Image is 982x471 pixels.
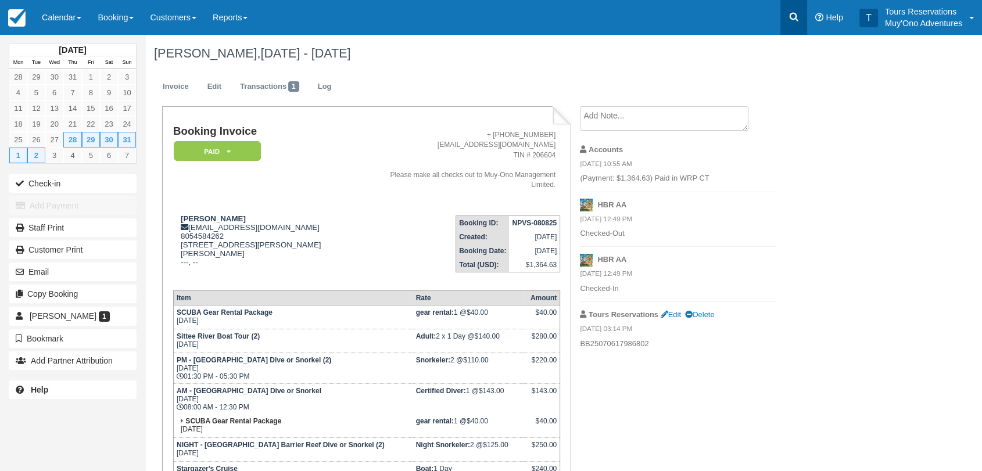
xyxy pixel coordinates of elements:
[479,387,504,395] span: $143.00
[173,214,371,281] div: [EMAIL_ADDRESS][DOMAIN_NAME] 8054584262 [STREET_ADDRESS][PERSON_NAME][PERSON_NAME] ---, --
[885,6,962,17] p: Tours Reservations
[173,437,413,461] td: [DATE]
[526,356,557,373] div: $220.00
[177,356,331,364] strong: PM - [GEOGRAPHIC_DATA] Dive or Snorkel (2)
[27,85,45,100] a: 5
[413,305,523,329] td: 1 @
[413,353,523,383] td: 2 @
[597,200,626,209] strong: HBR AA
[118,85,136,100] a: 10
[82,132,100,148] a: 29
[27,100,45,116] a: 12
[589,310,658,319] strong: Tours Reservations
[416,308,454,317] strong: gear rental
[463,356,488,364] span: $110.00
[177,308,273,317] strong: SCUBA Gear Rental Package
[27,69,45,85] a: 29
[100,85,118,100] a: 9
[82,69,100,85] a: 1
[9,132,27,148] a: 25
[100,56,118,69] th: Sat
[173,290,413,305] th: Item
[580,228,776,239] p: Checked-Out
[416,417,454,425] strong: gear rental
[580,159,776,172] em: [DATE] 10:55 AM
[9,218,137,237] a: Staff Print
[9,263,137,281] button: Email
[63,85,81,100] a: 7
[118,69,136,85] a: 3
[63,56,81,69] th: Thu
[118,148,136,163] a: 7
[826,13,843,22] span: Help
[59,45,86,55] strong: [DATE]
[9,69,27,85] a: 28
[63,148,81,163] a: 4
[526,387,557,404] div: $143.00
[118,100,136,116] a: 17
[82,100,100,116] a: 15
[100,132,118,148] a: 30
[82,85,100,100] a: 8
[467,417,488,425] span: $40.00
[45,132,63,148] a: 27
[416,387,466,395] strong: Certified Diver
[199,75,230,98] a: Edit
[413,414,523,438] td: 1 @
[413,329,523,353] td: 2 x 1 Day @
[63,69,81,85] a: 31
[416,332,436,340] strong: Adult
[63,132,81,148] a: 28
[177,441,385,449] strong: NIGHT - [GEOGRAPHIC_DATA] Barrier Reef Dive or Snorkel (2)
[580,283,776,294] p: Checked-In
[376,130,555,190] address: + [PHONE_NUMBER] [EMAIL_ADDRESS][DOMAIN_NAME] TIN # 206604 Please make all checks out to Muy-Ono ...
[45,148,63,163] a: 3
[154,75,198,98] a: Invoice
[509,244,560,258] td: [DATE]
[260,46,350,60] span: [DATE] - [DATE]
[580,324,776,337] em: [DATE] 03:14 PM
[100,148,118,163] a: 6
[63,116,81,132] a: 21
[859,9,878,27] div: T
[685,310,714,319] a: Delete
[580,339,776,350] p: BB25070617986802
[100,116,118,132] a: 23
[526,417,557,434] div: $40.00
[27,56,45,69] th: Tue
[9,148,27,163] a: 1
[9,380,137,399] a: Help
[82,116,100,132] a: 22
[456,258,510,272] th: Total (USD):
[413,383,523,414] td: 1 @
[100,69,118,85] a: 2
[177,332,260,340] strong: Sittee River Boat Tour (2)
[9,100,27,116] a: 11
[173,305,413,329] td: [DATE]
[118,132,136,148] a: 31
[288,81,299,92] span: 1
[173,141,257,162] a: Paid
[580,214,776,227] em: [DATE] 12:49 PM
[45,100,63,116] a: 13
[174,141,261,161] em: Paid
[9,351,137,370] button: Add Partner Attribution
[154,46,873,60] h1: [PERSON_NAME],
[185,417,281,425] strong: SCUBA Gear Rental Package
[512,219,557,227] strong: NPVS-080825
[173,353,413,383] td: [DATE] 01:30 PM - 05:30 PM
[231,75,308,98] a: Transactions1
[416,441,470,449] strong: Night Snorkeler
[9,116,27,132] a: 18
[9,329,137,348] button: Bookmark
[526,441,557,458] div: $250.00
[45,85,63,100] a: 6
[526,332,557,350] div: $280.00
[173,125,371,138] h1: Booking Invoice
[181,214,246,223] strong: [PERSON_NAME]
[9,240,137,259] a: Customer Print
[45,56,63,69] th: Wed
[413,437,523,461] td: 2 @
[9,307,137,325] a: [PERSON_NAME] 1
[9,56,27,69] th: Mon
